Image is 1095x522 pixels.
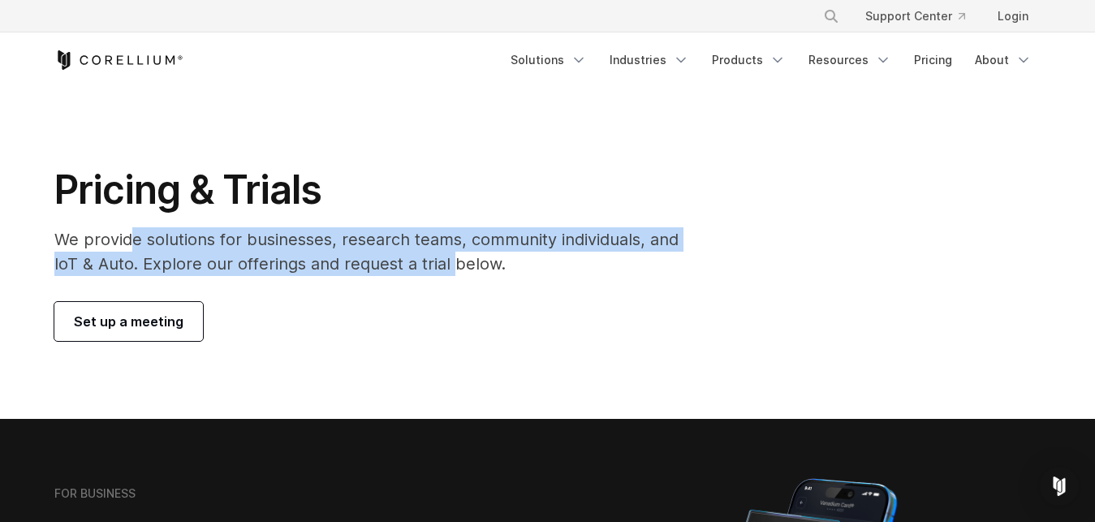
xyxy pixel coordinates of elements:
a: Login [985,2,1041,31]
span: Set up a meeting [74,312,183,331]
a: Corellium Home [54,50,183,70]
div: Navigation Menu [804,2,1041,31]
a: Support Center [852,2,978,31]
a: Industries [600,45,699,75]
a: Solutions [501,45,597,75]
h6: FOR BUSINESS [54,486,136,501]
a: Pricing [904,45,962,75]
button: Search [817,2,846,31]
a: Resources [799,45,901,75]
a: Set up a meeting [54,302,203,341]
a: Products [702,45,795,75]
div: Navigation Menu [501,45,1041,75]
a: About [965,45,1041,75]
p: We provide solutions for businesses, research teams, community individuals, and IoT & Auto. Explo... [54,227,701,276]
div: Open Intercom Messenger [1040,467,1079,506]
h1: Pricing & Trials [54,166,701,214]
